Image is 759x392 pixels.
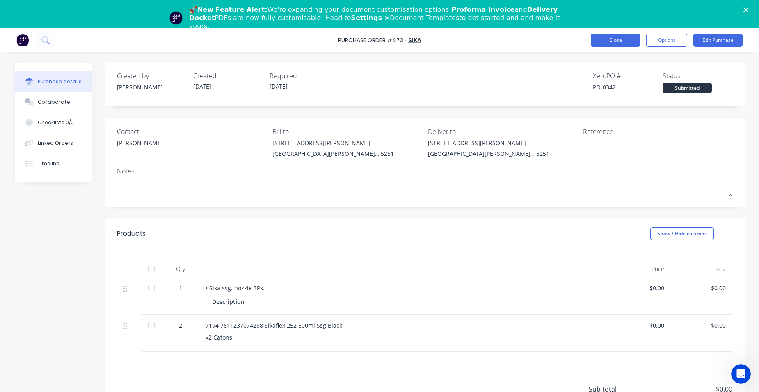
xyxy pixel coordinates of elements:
div: x2 Catons [206,333,603,342]
div: Submitted [663,83,712,93]
div: Created by [117,71,187,81]
button: Edit Purchase [693,34,743,47]
img: Factory [16,34,29,46]
div: Purchase details [38,78,82,85]
div: [STREET_ADDRESS][PERSON_NAME] [272,139,394,147]
div: Status [663,71,732,81]
button: Collaborate [15,92,92,112]
div: $0.00 [677,321,726,330]
div: [PERSON_NAME] [117,139,163,147]
div: Total [671,261,732,277]
div: Products [117,229,146,239]
b: Proforma Invoice [451,6,514,14]
div: Collaborate [38,98,70,106]
button: Linked Orders [15,133,92,153]
b: Delivery Docket [189,6,558,22]
div: Description [212,296,251,308]
div: • Sika ssg. nozzle 3Pk. [206,284,603,292]
button: Purchase details [15,71,92,92]
div: [GEOGRAPHIC_DATA][PERSON_NAME], , 5251 [428,149,549,158]
div: Purchase Order #473 - [338,36,407,45]
div: Notes [117,166,732,176]
div: [PERSON_NAME] [117,83,187,91]
button: Show / Hide columns [650,227,714,240]
div: Bill to [272,127,422,137]
div: Xero PO # [593,71,663,81]
a: Document Templates [390,14,459,22]
div: Reference [583,127,732,137]
button: Checklists 0/0 [15,112,92,133]
div: Deliver to [428,127,577,137]
div: Contact [117,127,266,137]
button: Timeline [15,153,92,174]
div: Qty [162,261,199,277]
div: $0.00 [616,321,664,330]
div: [STREET_ADDRESS][PERSON_NAME] [428,139,549,147]
div: $0.00 [677,284,726,292]
div: $0.00 [616,284,664,292]
div: 1 [169,284,192,292]
div: Close [743,7,752,12]
b: Settings > [351,14,459,22]
img: Profile image for Team [169,11,183,25]
div: Price [609,261,671,277]
div: Timeline [38,160,59,167]
button: Close [591,34,640,47]
div: Checklists 0/0 [38,119,74,126]
div: 🚀 We're expanding your document customisation options! and PDFs are now fully customisable. Head ... [189,6,576,30]
div: Created [193,71,263,81]
div: [GEOGRAPHIC_DATA][PERSON_NAME], , 5251 [272,149,394,158]
button: Options [646,34,687,47]
div: PO-0342 [593,83,663,91]
a: Sika [408,36,421,44]
div: 2 [169,321,192,330]
b: New Feature Alert: [197,6,267,14]
iframe: Intercom live chat [731,364,751,384]
div: Linked Orders [38,139,73,147]
div: 7194 7611237074288 Sikaflex 252 600ml Ssg Black [206,321,603,330]
div: Required [270,71,339,81]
